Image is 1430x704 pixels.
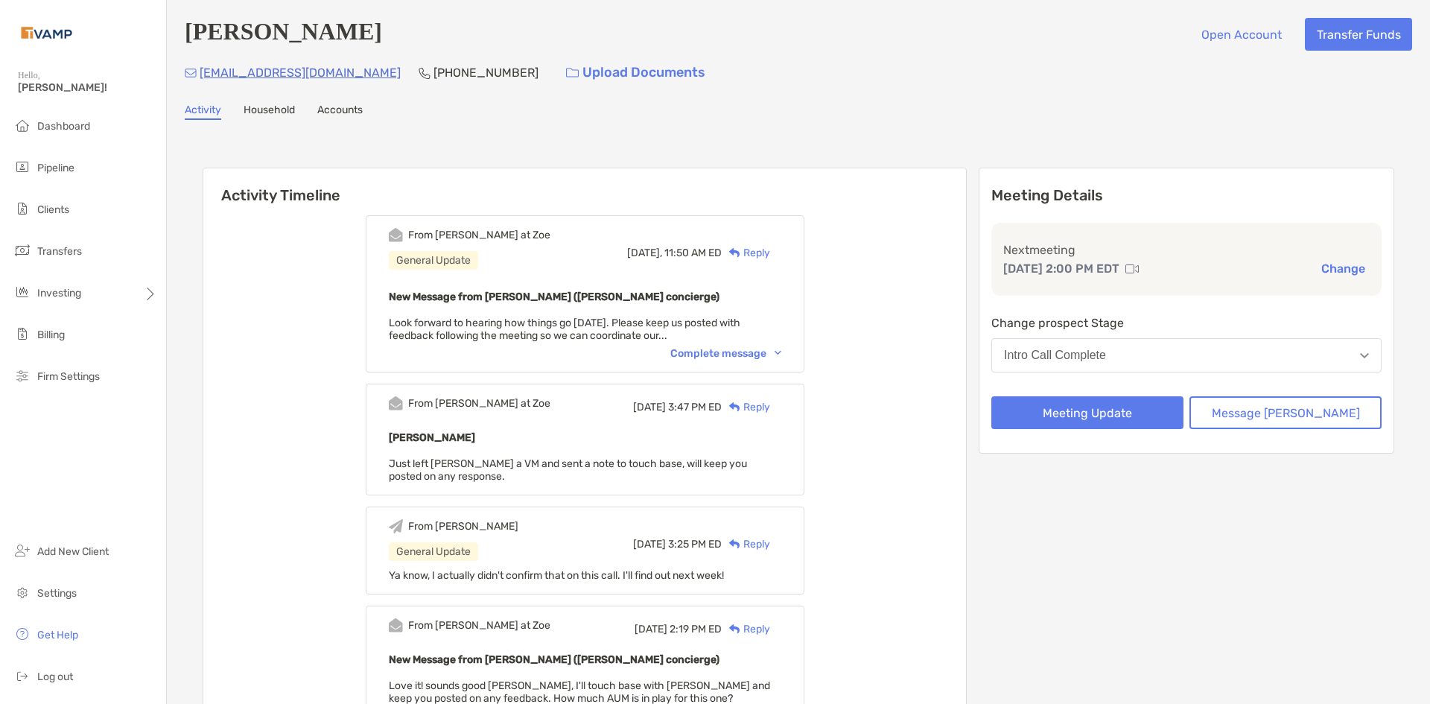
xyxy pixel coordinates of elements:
[408,229,550,241] div: From [PERSON_NAME] at Zoe
[18,81,157,94] span: [PERSON_NAME]!
[722,245,770,261] div: Reply
[37,120,90,133] span: Dashboard
[775,351,781,355] img: Chevron icon
[566,68,579,78] img: button icon
[389,457,747,483] span: Just left [PERSON_NAME] a VM and sent a note to touch base, will keep you posted on any response.
[13,625,31,643] img: get-help icon
[627,247,662,259] span: [DATE],
[185,69,197,77] img: Email Icon
[664,247,722,259] span: 11:50 AM ED
[670,623,722,635] span: 2:19 PM ED
[37,587,77,600] span: Settings
[37,670,73,683] span: Log out
[1003,241,1370,259] p: Next meeting
[670,347,781,360] div: Complete message
[1305,18,1412,51] button: Transfer Funds
[991,186,1382,205] p: Meeting Details
[633,538,666,551] span: [DATE]
[635,623,667,635] span: [DATE]
[389,519,403,533] img: Event icon
[37,203,69,216] span: Clients
[13,325,31,343] img: billing icon
[1189,18,1293,51] button: Open Account
[389,618,403,632] img: Event icon
[389,431,475,444] b: [PERSON_NAME]
[408,619,550,632] div: From [PERSON_NAME] at Zoe
[668,401,722,413] span: 3:47 PM ED
[729,402,740,412] img: Reply icon
[1125,263,1139,275] img: communication type
[317,104,363,120] a: Accounts
[991,396,1183,429] button: Meeting Update
[419,67,430,79] img: Phone Icon
[729,248,740,258] img: Reply icon
[389,317,740,342] span: Look forward to hearing how things go [DATE]. Please keep us posted with feedback following the m...
[13,283,31,301] img: investing icon
[389,396,403,410] img: Event icon
[13,200,31,218] img: clients icon
[244,104,295,120] a: Household
[37,287,81,299] span: Investing
[433,63,538,82] p: [PHONE_NUMBER]
[991,338,1382,372] button: Intro Call Complete
[729,624,740,634] img: Reply icon
[389,251,478,270] div: General Update
[389,291,719,303] b: New Message from [PERSON_NAME] ([PERSON_NAME] concierge)
[408,397,550,410] div: From [PERSON_NAME] at Zoe
[37,162,74,174] span: Pipeline
[389,228,403,242] img: Event icon
[37,370,100,383] span: Firm Settings
[1003,259,1119,278] p: [DATE] 2:00 PM EDT
[18,6,75,60] img: Zoe Logo
[200,63,401,82] p: [EMAIL_ADDRESS][DOMAIN_NAME]
[722,621,770,637] div: Reply
[13,367,31,384] img: firm-settings icon
[37,329,65,341] span: Billing
[185,104,221,120] a: Activity
[13,542,31,559] img: add_new_client icon
[389,569,724,582] span: Ya know, I actually didn't confirm that on this call. I'll find out next week!
[722,536,770,552] div: Reply
[37,545,109,558] span: Add New Client
[13,583,31,601] img: settings icon
[722,399,770,415] div: Reply
[729,539,740,549] img: Reply icon
[13,667,31,685] img: logout icon
[1004,349,1106,362] div: Intro Call Complete
[185,18,382,51] h4: [PERSON_NAME]
[203,168,966,204] h6: Activity Timeline
[1317,261,1370,276] button: Change
[633,401,666,413] span: [DATE]
[37,245,82,258] span: Transfers
[13,158,31,176] img: pipeline icon
[13,116,31,134] img: dashboard icon
[37,629,78,641] span: Get Help
[991,314,1382,332] p: Change prospect Stage
[13,241,31,259] img: transfers icon
[556,57,715,89] a: Upload Documents
[1189,396,1382,429] button: Message [PERSON_NAME]
[389,653,719,666] b: New Message from [PERSON_NAME] ([PERSON_NAME] concierge)
[408,520,518,533] div: From [PERSON_NAME]
[1360,353,1369,358] img: Open dropdown arrow
[668,538,722,551] span: 3:25 PM ED
[389,542,478,561] div: General Update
